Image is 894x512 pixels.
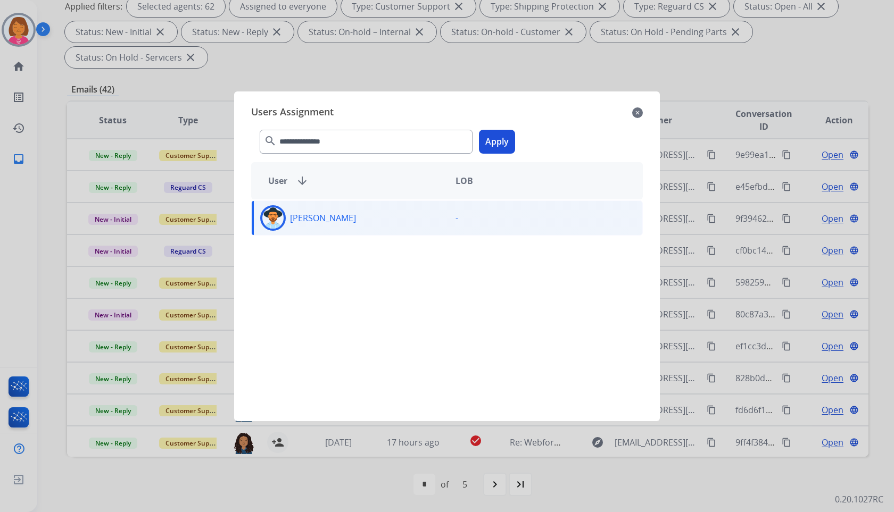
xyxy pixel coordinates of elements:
p: [PERSON_NAME] [290,212,356,224]
span: LOB [456,174,473,187]
button: Apply [479,130,515,154]
mat-icon: search [264,135,277,147]
span: Users Assignment [251,104,334,121]
mat-icon: arrow_downward [296,174,309,187]
p: - [456,212,458,224]
mat-icon: close [632,106,643,119]
div: User [260,174,447,187]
